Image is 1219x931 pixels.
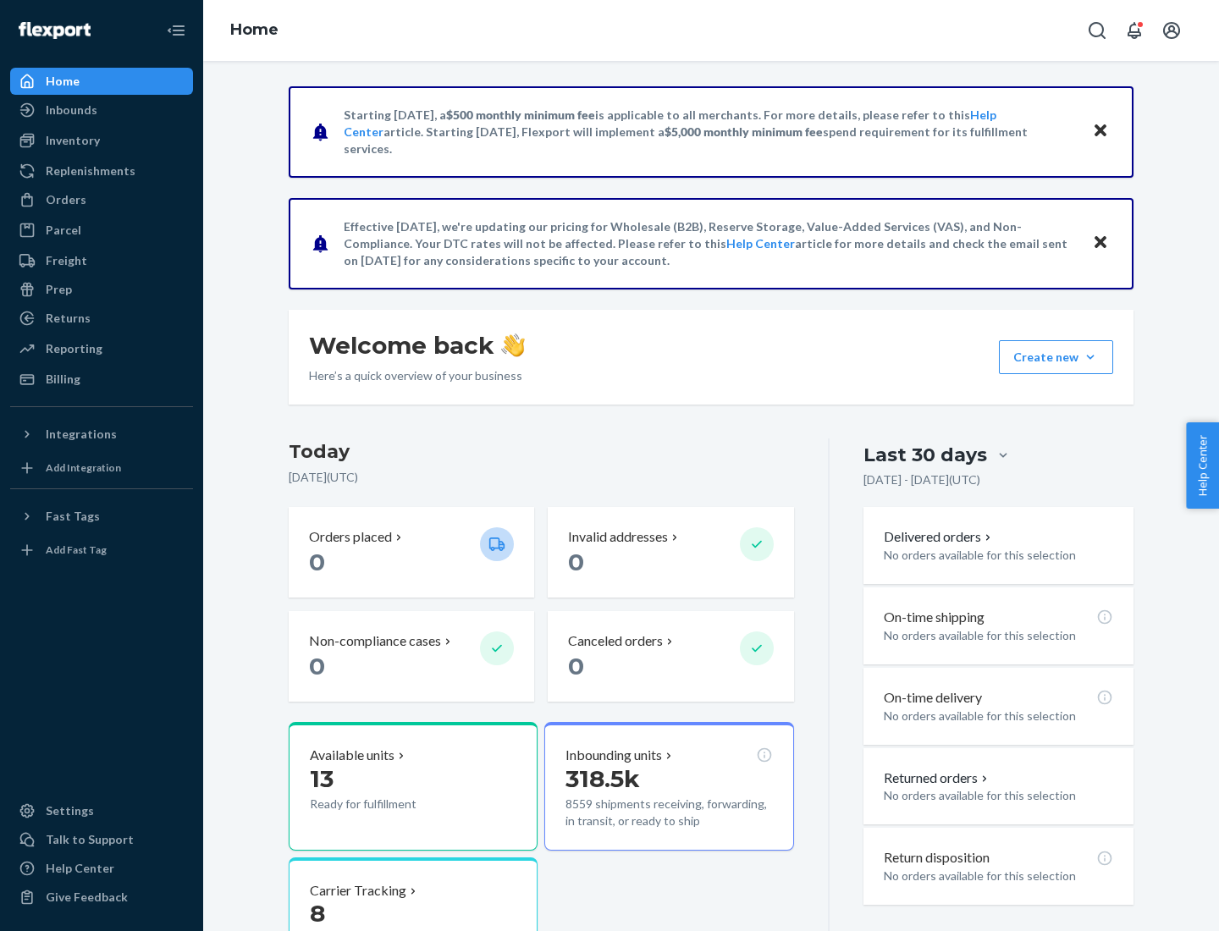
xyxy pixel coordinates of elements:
[46,508,100,525] div: Fast Tags
[10,217,193,244] a: Parcel
[884,688,982,708] p: On-time delivery
[10,247,193,274] a: Freight
[46,132,100,149] div: Inventory
[10,127,193,154] a: Inventory
[501,333,525,357] img: hand-wave emoji
[10,96,193,124] a: Inbounds
[10,826,193,853] a: Talk to Support
[548,507,793,598] button: Invalid addresses 0
[568,652,584,680] span: 0
[289,469,794,486] p: [DATE] ( UTC )
[289,722,538,851] button: Available units13Ready for fulfillment
[10,454,193,482] a: Add Integration
[310,899,325,928] span: 8
[46,73,80,90] div: Home
[46,191,86,208] div: Orders
[665,124,823,139] span: $5,000 monthly minimum fee
[565,796,772,829] p: 8559 shipments receiving, forwarding, in transit, or ready to ship
[159,14,193,47] button: Close Navigation
[46,371,80,388] div: Billing
[46,889,128,906] div: Give Feedback
[46,340,102,357] div: Reporting
[863,442,987,468] div: Last 30 days
[884,547,1113,564] p: No orders available for this selection
[10,503,193,530] button: Fast Tags
[446,107,595,122] span: $500 monthly minimum fee
[884,608,985,627] p: On-time shipping
[289,507,534,598] button: Orders placed 0
[46,102,97,118] div: Inbounds
[309,548,325,576] span: 0
[10,855,193,882] a: Help Center
[46,310,91,327] div: Returns
[46,802,94,819] div: Settings
[46,222,81,239] div: Parcel
[46,460,121,475] div: Add Integration
[217,6,292,55] ol: breadcrumbs
[884,708,1113,724] p: No orders available for this selection
[884,868,1113,884] p: No orders available for this selection
[344,107,1076,157] p: Starting [DATE], a is applicable to all merchants. For more details, please refer to this article...
[884,627,1113,644] p: No orders available for this selection
[999,340,1113,374] button: Create new
[10,537,193,564] a: Add Fast Tag
[884,768,991,788] button: Returned orders
[884,527,995,547] button: Delivered orders
[309,652,325,680] span: 0
[568,631,663,651] p: Canceled orders
[544,722,793,851] button: Inbounding units318.5k8559 shipments receiving, forwarding, in transit, or ready to ship
[1089,231,1111,256] button: Close
[1155,14,1189,47] button: Open account menu
[46,252,87,269] div: Freight
[10,335,193,362] a: Reporting
[344,218,1076,269] p: Effective [DATE], we're updating our pricing for Wholesale (B2B), Reserve Storage, Value-Added Se...
[46,426,117,443] div: Integrations
[309,330,525,361] h1: Welcome back
[309,631,441,651] p: Non-compliance cases
[884,787,1113,804] p: No orders available for this selection
[1186,422,1219,509] button: Help Center
[565,746,662,765] p: Inbounding units
[568,548,584,576] span: 0
[289,611,534,702] button: Non-compliance cases 0
[309,527,392,547] p: Orders placed
[565,764,640,793] span: 318.5k
[1117,14,1151,47] button: Open notifications
[310,796,466,813] p: Ready for fulfillment
[46,543,107,557] div: Add Fast Tag
[46,163,135,179] div: Replenishments
[10,797,193,824] a: Settings
[46,831,134,848] div: Talk to Support
[10,884,193,911] button: Give Feedback
[46,860,114,877] div: Help Center
[310,764,334,793] span: 13
[10,68,193,95] a: Home
[10,305,193,332] a: Returns
[884,848,990,868] p: Return disposition
[1080,14,1114,47] button: Open Search Box
[10,276,193,303] a: Prep
[548,611,793,702] button: Canceled orders 0
[726,236,795,251] a: Help Center
[230,20,279,39] a: Home
[10,186,193,213] a: Orders
[568,527,668,547] p: Invalid addresses
[289,438,794,465] h3: Today
[310,746,394,765] p: Available units
[1089,119,1111,144] button: Close
[10,421,193,448] button: Integrations
[46,281,72,298] div: Prep
[10,366,193,393] a: Billing
[309,367,525,384] p: Here’s a quick overview of your business
[310,881,406,901] p: Carrier Tracking
[19,22,91,39] img: Flexport logo
[863,471,980,488] p: [DATE] - [DATE] ( UTC )
[10,157,193,185] a: Replenishments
